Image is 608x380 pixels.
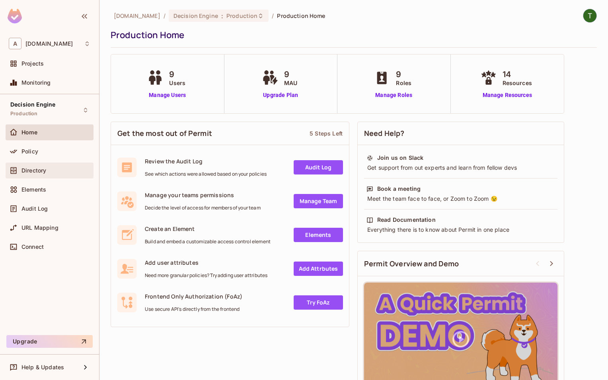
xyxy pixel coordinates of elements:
[145,191,261,199] span: Manage your teams permissions
[169,68,185,80] span: 9
[310,130,343,137] div: 5 Steps Left
[145,91,189,99] a: Manage Users
[294,194,343,208] a: Manage Team
[396,68,411,80] span: 9
[21,60,44,67] span: Projects
[145,238,271,245] span: Build and embed a customizable access control element
[583,9,596,22] img: Taha ÇEKEN
[145,205,261,211] span: Decide the level of access for members of your team
[277,12,325,19] span: Production Home
[10,101,55,108] span: Decision Engine
[284,68,297,80] span: 9
[272,12,274,19] li: /
[21,186,46,193] span: Elements
[377,216,436,224] div: Read Documentation
[294,228,343,242] a: Elements
[503,79,532,87] span: Resources
[169,79,185,87] span: Users
[366,164,555,172] div: Get support from out experts and learn from fellow devs
[173,12,218,19] span: Decision Engine
[145,293,242,300] span: Frontend Only Authorization (FoAz)
[114,12,160,19] span: the active workspace
[21,244,44,250] span: Connect
[8,9,22,23] img: SReyMgAAAABJRU5ErkJggg==
[145,306,242,312] span: Use secure API's directly from the frontend
[284,79,297,87] span: MAU
[145,157,267,165] span: Review the Audit Log
[9,38,21,49] span: A
[226,12,257,19] span: Production
[145,171,267,177] span: See which actions were allowed based on your policies
[145,272,267,279] span: Need more granular policies? Try adding user attributes
[10,111,38,117] span: Production
[260,91,301,99] a: Upgrade Plan
[21,79,51,86] span: Monitoring
[21,167,46,174] span: Directory
[25,41,73,47] span: Workspace: abclojistik.com
[21,129,38,136] span: Home
[221,13,224,19] span: :
[294,262,343,276] a: Add Attrbutes
[366,226,555,234] div: Everything there is to know about Permit in one place
[21,148,38,155] span: Policy
[111,29,593,41] div: Production Home
[21,364,64,370] span: Help & Updates
[145,259,267,266] span: Add user attributes
[6,335,93,348] button: Upgrade
[164,12,166,19] li: /
[396,79,411,87] span: Roles
[479,91,536,99] a: Manage Resources
[145,225,271,233] span: Create an Element
[366,195,555,203] div: Meet the team face to face, or Zoom to Zoom 😉
[294,160,343,174] a: Audit Log
[21,225,58,231] span: URL Mapping
[372,91,415,99] a: Manage Roles
[377,154,423,162] div: Join us on Slack
[364,259,459,269] span: Permit Overview and Demo
[294,295,343,310] a: Try FoAz
[117,128,212,138] span: Get the most out of Permit
[377,185,421,193] div: Book a meeting
[503,68,532,80] span: 14
[364,128,405,138] span: Need Help?
[21,206,48,212] span: Audit Log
